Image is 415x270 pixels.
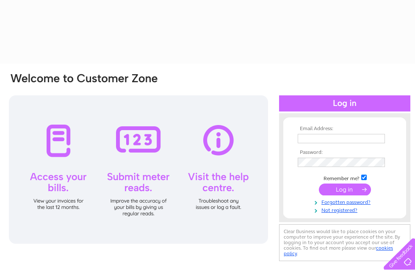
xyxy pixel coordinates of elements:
[284,245,393,256] a: cookies policy
[298,206,394,214] a: Not registered?
[296,173,394,182] td: Remember me?
[296,150,394,156] th: Password:
[296,126,394,132] th: Email Address:
[279,224,410,261] div: Clear Business would like to place cookies on your computer to improve your experience of the sit...
[298,198,394,206] a: Forgotten password?
[319,184,371,195] input: Submit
